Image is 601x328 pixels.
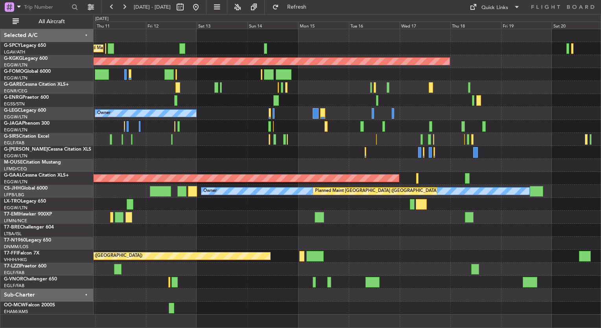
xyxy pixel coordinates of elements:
[4,277,57,282] a: G-VNORChallenger 650
[4,88,28,94] a: EGNR/CEG
[4,56,48,61] a: G-KGKGLegacy 600
[4,153,28,159] a: EGGW/LTN
[4,127,28,133] a: EGGW/LTN
[4,108,46,113] a: G-LEGCLegacy 600
[4,238,26,243] span: T7-N1960
[4,75,28,81] a: EGGW/LTN
[4,95,22,100] span: G-ENRG
[4,121,22,126] span: G-JAGA
[466,1,524,13] button: Quick Links
[4,264,46,269] a: T7-LZZIPraetor 600
[247,22,298,29] div: Sun 14
[450,22,501,29] div: Thu 18
[4,147,48,152] span: G-[PERSON_NAME]
[4,69,24,74] span: G-FOMO
[24,1,69,13] input: Trip Number
[4,303,55,308] a: OO-MCWFalcon 2000S
[4,186,21,191] span: CS-JHH
[4,231,22,237] a: LTBA/ISL
[269,1,316,13] button: Refresh
[4,205,28,211] a: EGGW/LTN
[4,257,27,263] a: VHHH/HKG
[146,22,197,29] div: Fri 12
[4,270,24,276] a: EGLF/FAB
[4,225,20,230] span: T7-BRE
[4,283,24,289] a: EGLF/FAB
[95,22,146,29] div: Thu 11
[4,212,52,217] a: T7-EMIHawker 900XP
[4,134,49,139] a: G-SIRSCitation Excel
[197,22,247,29] div: Sat 13
[4,244,28,250] a: DNMM/LOS
[4,277,23,282] span: G-VNOR
[4,82,22,87] span: G-GARE
[51,250,142,262] div: Planned Maint Tianjin ([GEOGRAPHIC_DATA])
[95,16,109,22] div: [DATE]
[4,179,28,185] a: EGGW/LTN
[4,43,46,48] a: G-SPCYLegacy 650
[4,134,19,139] span: G-SIRS
[4,43,21,48] span: G-SPCY
[97,107,111,119] div: Owner
[4,192,24,198] a: LFPB/LBG
[4,95,49,100] a: G-ENRGPraetor 600
[349,22,400,29] div: Tue 16
[4,251,39,256] a: T7-FFIFalcon 7X
[4,49,25,55] a: LGAV/ATH
[280,4,313,10] span: Refresh
[481,4,508,12] div: Quick Links
[4,114,28,120] a: EGGW/LTN
[315,185,439,197] div: Planned Maint [GEOGRAPHIC_DATA] ([GEOGRAPHIC_DATA])
[4,62,28,68] a: EGGW/LTN
[4,309,28,315] a: EHAM/AMS
[4,140,24,146] a: EGLF/FAB
[4,264,20,269] span: T7-LZZI
[4,108,21,113] span: G-LEGC
[4,56,22,61] span: G-KGKG
[20,19,83,24] span: All Aircraft
[501,22,552,29] div: Fri 19
[4,303,26,308] span: OO-MCW
[4,218,27,224] a: LFMN/NCE
[4,173,69,178] a: G-GAALCessna Citation XLS+
[4,173,22,178] span: G-GAAL
[203,185,217,197] div: Owner
[4,199,46,204] a: LX-TROLegacy 650
[4,251,18,256] span: T7-FFI
[4,121,50,126] a: G-JAGAPhenom 300
[4,199,21,204] span: LX-TRO
[400,22,450,29] div: Wed 17
[4,160,61,165] a: M-OUSECitation Mustang
[298,22,349,29] div: Mon 15
[4,160,23,165] span: M-OUSE
[4,166,27,172] a: LFMD/CEQ
[134,4,171,11] span: [DATE] - [DATE]
[4,186,48,191] a: CS-JHHGlobal 6000
[4,69,51,74] a: G-FOMOGlobal 6000
[9,15,85,28] button: All Aircraft
[4,82,69,87] a: G-GARECessna Citation XLS+
[4,238,51,243] a: T7-N1960Legacy 650
[4,147,91,152] a: G-[PERSON_NAME]Cessna Citation XLS
[4,212,19,217] span: T7-EMI
[4,225,54,230] a: T7-BREChallenger 604
[4,101,25,107] a: EGSS/STN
